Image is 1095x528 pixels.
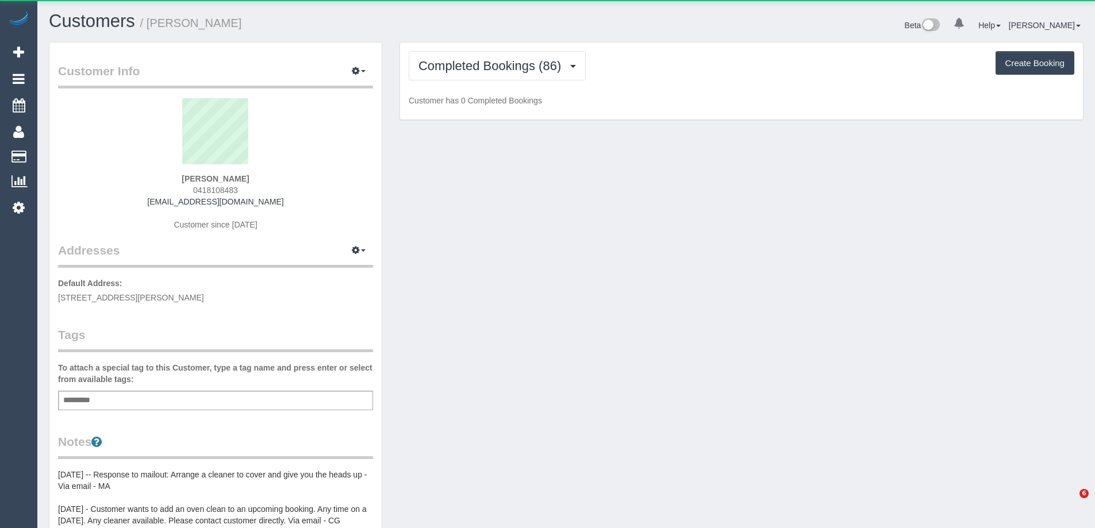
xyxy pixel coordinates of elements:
[1079,489,1089,498] span: 6
[905,21,940,30] a: Beta
[58,362,373,385] label: To attach a special tag to this Customer, type a tag name and press enter or select from availabl...
[58,433,373,459] legend: Notes
[193,186,238,195] span: 0418108483
[996,51,1074,75] button: Create Booking
[7,11,30,28] img: Automaid Logo
[978,21,1001,30] a: Help
[58,326,373,352] legend: Tags
[409,51,586,80] button: Completed Bookings (86)
[58,278,122,289] label: Default Address:
[58,293,204,302] span: [STREET_ADDRESS][PERSON_NAME]
[418,59,567,73] span: Completed Bookings (86)
[182,174,249,183] strong: [PERSON_NAME]
[1009,21,1081,30] a: [PERSON_NAME]
[409,95,1074,106] p: Customer has 0 Completed Bookings
[147,197,283,206] a: [EMAIL_ADDRESS][DOMAIN_NAME]
[921,18,940,33] img: New interface
[49,11,135,31] a: Customers
[174,220,257,229] span: Customer since [DATE]
[1056,489,1084,517] iframe: Intercom live chat
[58,63,373,88] legend: Customer Info
[140,17,242,29] small: / [PERSON_NAME]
